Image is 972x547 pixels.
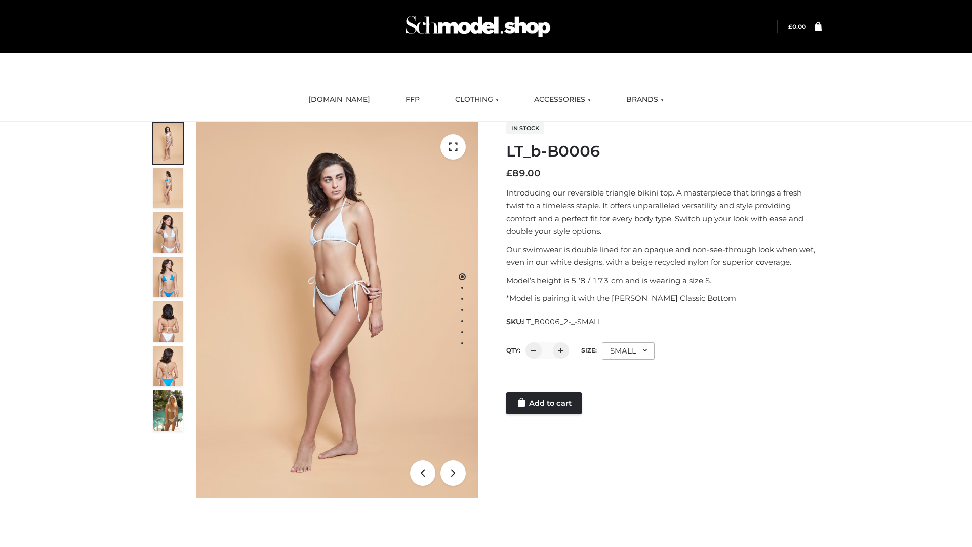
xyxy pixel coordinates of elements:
[788,23,806,30] bdi: 0.00
[506,346,520,354] label: QTY:
[526,89,598,111] a: ACCESSORIES
[619,89,671,111] a: BRANDS
[506,316,603,328] span: SKU:
[402,7,554,47] img: Schmodel Admin 964
[301,89,378,111] a: [DOMAIN_NAME]
[506,142,822,161] h1: LT_b-B0006
[153,123,183,164] img: ArielClassicBikiniTop_CloudNine_AzureSky_OW114ECO_1-scaled.jpg
[153,212,183,253] img: ArielClassicBikiniTop_CloudNine_AzureSky_OW114ECO_3-scaled.jpg
[506,292,822,305] p: *Model is pairing it with the [PERSON_NAME] Classic Bottom
[581,346,597,354] label: Size:
[153,168,183,208] img: ArielClassicBikiniTop_CloudNine_AzureSky_OW114ECO_2-scaled.jpg
[153,301,183,342] img: ArielClassicBikiniTop_CloudNine_AzureSky_OW114ECO_7-scaled.jpg
[153,346,183,386] img: ArielClassicBikiniTop_CloudNine_AzureSky_OW114ECO_8-scaled.jpg
[788,23,792,30] span: £
[196,122,478,498] img: ArielClassicBikiniTop_CloudNine_AzureSky_OW114ECO_1
[506,168,512,179] span: £
[448,89,506,111] a: CLOTHING
[153,257,183,297] img: ArielClassicBikiniTop_CloudNine_AzureSky_OW114ECO_4-scaled.jpg
[788,23,806,30] a: £0.00
[506,168,541,179] bdi: 89.00
[506,392,582,414] a: Add to cart
[602,342,655,360] div: SMALL
[398,89,427,111] a: FFP
[506,186,822,238] p: Introducing our reversible triangle bikini top. A masterpiece that brings a fresh twist to a time...
[153,390,183,431] img: Arieltop_CloudNine_AzureSky2.jpg
[523,317,602,326] span: LT_B0006_2-_-SMALL
[506,274,822,287] p: Model’s height is 5 ‘8 / 173 cm and is wearing a size S.
[506,243,822,269] p: Our swimwear is double lined for an opaque and non-see-through look when wet, even in our white d...
[506,122,544,134] span: In stock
